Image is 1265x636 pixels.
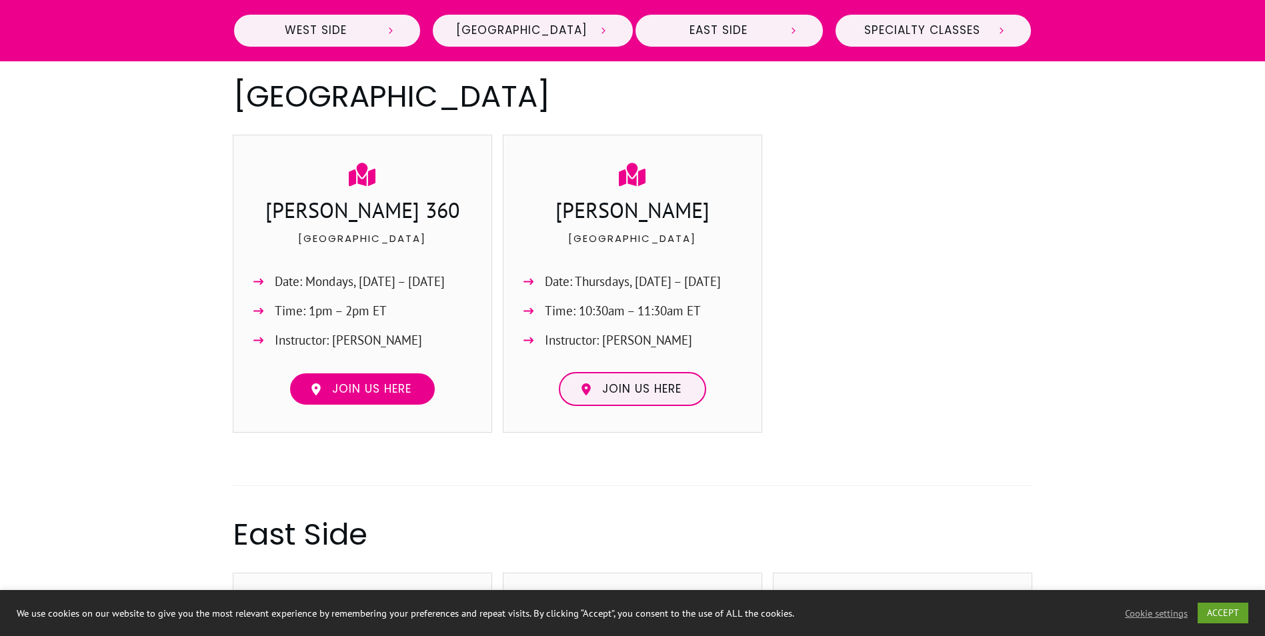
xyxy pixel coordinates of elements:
a: East Side [634,13,824,48]
span: Join us here [332,382,411,397]
span: East Side [659,23,778,38]
h2: East Side [233,513,1032,555]
span: Instructor: [PERSON_NAME] [275,329,422,351]
span: Time: 10:30am – 11:30am ET [545,300,701,322]
a: Specialty Classes [834,13,1032,48]
h3: [PERSON_NAME] 360 [247,195,479,229]
a: West Side [233,13,422,48]
a: Cookie settings [1125,607,1188,619]
span: Date: Mondays, [DATE] – [DATE] [275,271,445,293]
span: West Side [257,23,375,38]
h2: [GEOGRAPHIC_DATA] [233,75,1032,117]
span: Date: Thursdays, [DATE] – [DATE] [545,271,721,293]
span: Specialty Classes [859,23,986,38]
h3: [PERSON_NAME] [517,195,749,229]
div: We use cookies on our website to give you the most relevant experience by remembering your prefer... [17,607,879,619]
a: Join us here [559,372,706,407]
span: Join us here [602,382,682,397]
p: [GEOGRAPHIC_DATA] [517,230,749,263]
span: Instructor: [PERSON_NAME] [545,329,692,351]
a: ACCEPT [1198,603,1248,623]
a: Join us here [289,372,436,407]
span: [GEOGRAPHIC_DATA] [456,23,587,38]
a: [GEOGRAPHIC_DATA] [431,13,634,48]
p: [GEOGRAPHIC_DATA] [247,230,479,263]
span: Time: 1pm – 2pm ET [275,300,387,322]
